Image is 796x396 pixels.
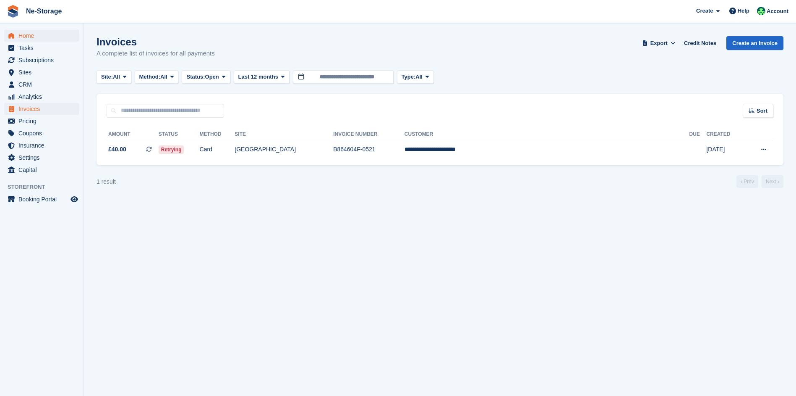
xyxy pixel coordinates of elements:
a: menu [4,152,79,164]
a: menu [4,30,79,42]
th: Due [689,128,707,141]
button: Method: All [135,70,179,84]
img: Jay Johal [757,7,765,15]
span: CRM [18,79,69,90]
a: menu [4,66,79,78]
span: Settings [18,152,69,164]
th: Site [235,128,333,141]
a: menu [4,103,79,115]
th: Status [159,128,200,141]
a: Previous [736,175,758,188]
span: Analytics [18,91,69,103]
span: Retrying [159,145,184,154]
span: All [113,73,120,81]
span: Booking Portal [18,193,69,205]
a: Ne-Storage [23,4,65,18]
span: Export [650,39,668,48]
span: Invoices [18,103,69,115]
span: Pricing [18,115,69,127]
td: [DATE] [706,141,745,158]
button: Last 12 months [234,70,290,84]
td: B864604F-0521 [333,141,405,158]
a: menu [4,140,79,151]
span: Method: [139,73,161,81]
a: Credit Notes [681,36,720,50]
td: Card [200,141,235,158]
span: Capital [18,164,69,176]
p: A complete list of invoices for all payments [97,49,215,58]
a: Preview store [69,194,79,204]
nav: Page [735,175,785,188]
a: menu [4,54,79,66]
span: Open [205,73,219,81]
span: Coupons [18,127,69,139]
a: Create an Invoice [726,36,783,50]
button: Status: Open [182,70,230,84]
a: menu [4,164,79,176]
a: menu [4,91,79,103]
span: Help [738,7,749,15]
img: stora-icon-8386f47178a22dfd0bd8f6a31ec36ba5ce8667c1dd55bd0f319d3a0aa187defe.svg [7,5,19,18]
div: 1 result [97,177,116,186]
th: Amount [107,128,159,141]
button: Site: All [97,70,131,84]
h1: Invoices [97,36,215,48]
a: menu [4,42,79,54]
a: menu [4,127,79,139]
span: Storefront [8,183,84,191]
th: Method [200,128,235,141]
span: Last 12 months [238,73,278,81]
span: Insurance [18,140,69,151]
a: menu [4,193,79,205]
th: Created [706,128,745,141]
th: Invoice Number [333,128,405,141]
span: Account [767,7,788,16]
span: Tasks [18,42,69,54]
a: Next [762,175,783,188]
span: Sites [18,66,69,78]
span: £40.00 [108,145,126,154]
span: All [415,73,423,81]
span: Status: [186,73,205,81]
a: menu [4,115,79,127]
a: menu [4,79,79,90]
th: Customer [405,128,689,141]
span: Type: [402,73,416,81]
button: Export [640,36,677,50]
span: Sort [757,107,767,115]
span: Site: [101,73,113,81]
span: Subscriptions [18,54,69,66]
span: Home [18,30,69,42]
span: All [160,73,167,81]
span: Create [696,7,713,15]
button: Type: All [397,70,434,84]
td: [GEOGRAPHIC_DATA] [235,141,333,158]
